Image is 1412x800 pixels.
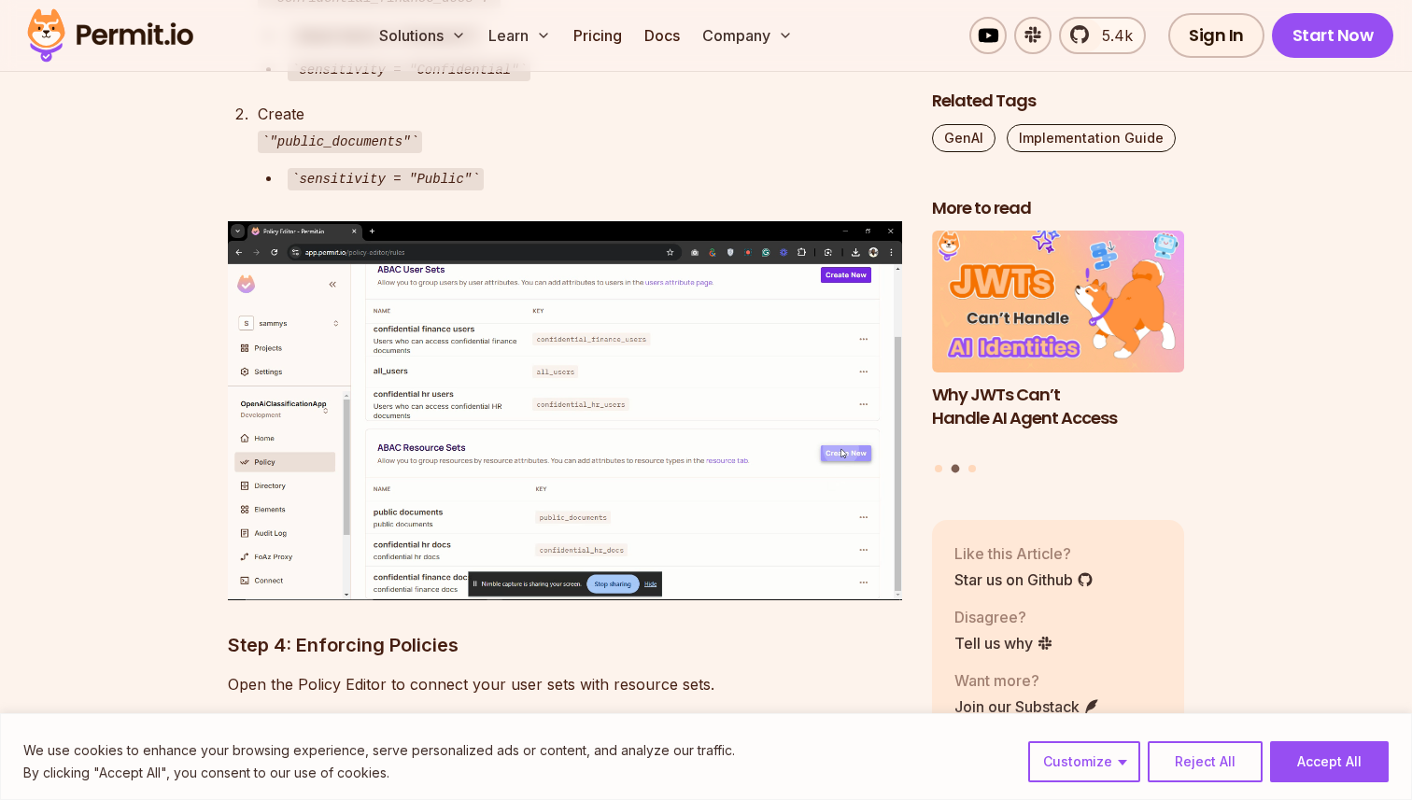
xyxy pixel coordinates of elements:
button: Company [695,17,800,54]
a: Start Now [1272,13,1394,58]
button: Go to slide 3 [968,465,976,472]
a: Sign In [1168,13,1264,58]
div: Create [258,101,902,127]
a: Docs [637,17,687,54]
p: We use cookies to enhance your browsing experience, serve personalized ads or content, and analyz... [23,739,735,762]
h2: Related Tags [932,90,1184,113]
a: Why JWTs Can’t Handle AI Agent AccessWhy JWTs Can’t Handle AI Agent Access [932,232,1184,454]
code: "public_documents" [258,131,422,153]
button: Customize [1028,741,1140,782]
div: Posts [932,232,1184,476]
button: Go to slide 1 [935,465,942,472]
button: Solutions [372,17,473,54]
a: 5.4k [1059,17,1146,54]
li: 2 of 3 [932,232,1184,454]
a: Join our Substack [954,695,1100,718]
p: Disagree? [954,606,1053,628]
span: 5.4k [1091,24,1133,47]
code: sensitivity = "Public" [288,168,484,190]
button: Go to slide 2 [952,465,960,473]
h2: More to read [932,197,1184,220]
p: Like this Article? [954,542,1094,565]
a: Star us on Github [954,568,1094,591]
p: Open the Policy Editor to connect your user sets with resource sets. [228,671,902,697]
a: Tell us why [954,632,1053,654]
button: Accept All [1270,741,1389,782]
h3: Step 4: Enforcing Policies [228,630,902,660]
p: By clicking "Accept All", you consent to our use of cookies. [23,762,735,784]
button: Learn [481,17,558,54]
button: Reject All [1148,741,1263,782]
img: Permit logo [19,4,202,67]
img: Why JWTs Can’t Handle AI Agent Access [932,232,1184,373]
a: Pricing [566,17,629,54]
a: GenAI [932,124,995,152]
p: Want more? [954,669,1100,692]
h3: Why JWTs Can’t Handle AI Agent Access [932,384,1184,430]
a: Implementation Guide [1007,124,1176,152]
video: Sorry, your browser doesn't support embedded videos. [228,221,902,600]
